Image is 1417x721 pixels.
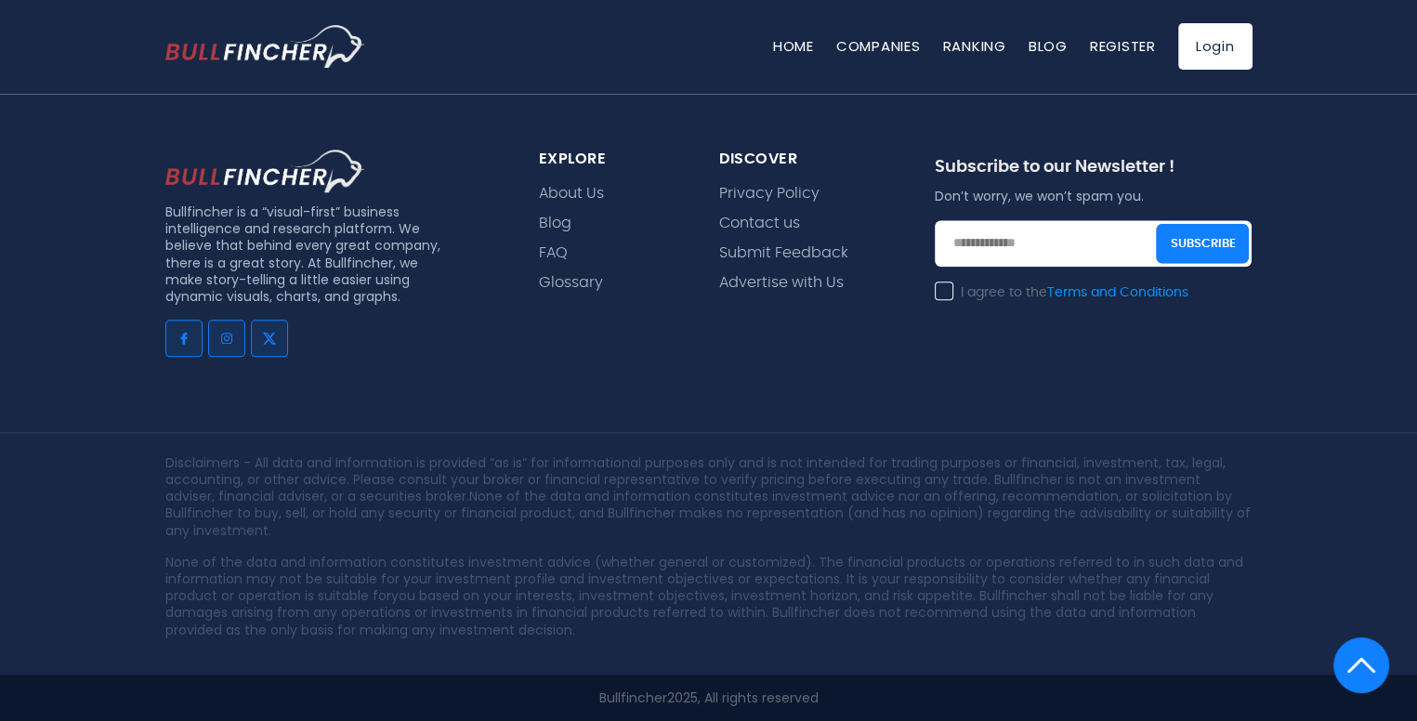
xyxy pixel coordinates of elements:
[538,244,567,262] a: FAQ
[935,313,1217,386] iframe: reCAPTCHA
[538,185,603,203] a: About Us
[208,320,245,357] a: Go to instagram
[165,25,365,68] img: bullfincher logo
[719,150,889,169] div: Discover
[1090,36,1156,56] a: Register
[719,244,848,262] a: Submit Feedback
[165,689,1253,706] p: 2025, All rights reserved
[1178,23,1253,70] a: Login
[773,36,814,56] a: Home
[165,25,365,68] a: Go to homepage
[165,150,365,192] img: footer logo
[165,320,203,357] a: Go to facebook
[538,215,571,232] a: Blog
[935,157,1253,188] div: Subscribe to our Newsletter !
[1029,36,1068,56] a: Blog
[935,284,1188,301] label: I agree to the
[943,36,1006,56] a: Ranking
[719,185,820,203] a: Privacy Policy
[538,274,602,292] a: Glossary
[719,274,844,292] a: Advertise with Us
[165,203,448,305] p: Bullfincher is a “visual-first” business intelligence and research platform. We believe that behi...
[1156,223,1249,263] button: Subscribe
[1047,286,1188,299] a: Terms and Conditions
[599,688,667,707] a: Bullfincher
[165,554,1253,638] p: None of the data and information constitutes investment advice (whether general or customized). T...
[251,320,288,357] a: Go to twitter
[935,188,1253,204] p: Don’t worry, we won’t spam you.
[719,215,800,232] a: Contact us
[836,36,921,56] a: Companies
[538,150,675,169] div: explore
[165,454,1253,539] p: Disclaimers - All data and information is provided “as is” for informational purposes only and is...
